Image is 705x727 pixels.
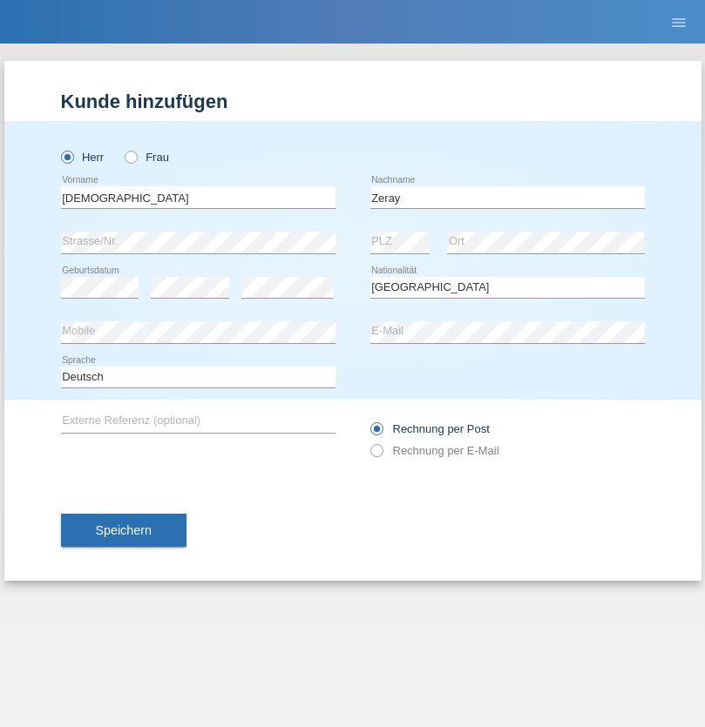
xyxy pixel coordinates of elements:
input: Frau [125,151,136,162]
input: Rechnung per E-Mail [370,444,382,466]
button: Speichern [61,514,186,547]
label: Frau [125,151,169,164]
input: Rechnung per Post [370,422,382,444]
h1: Kunde hinzufügen [61,91,645,112]
a: menu [661,17,696,27]
i: menu [670,14,688,31]
span: Speichern [96,523,152,537]
input: Herr [61,151,72,162]
label: Rechnung per Post [370,422,490,435]
label: Rechnung per E-Mail [370,444,499,457]
label: Herr [61,151,105,164]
